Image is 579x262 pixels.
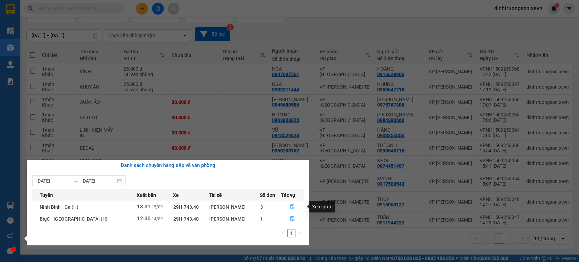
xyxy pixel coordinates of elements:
div: Danh sách chuyến hàng sắp về văn phòng [32,162,304,170]
span: 12:30 [137,216,151,222]
span: right [297,231,302,235]
span: 3 [260,204,263,210]
button: right [295,229,304,237]
span: 15/09 [152,205,163,209]
span: Ninh Bình - Ga (H) [40,204,78,210]
span: left [281,231,285,235]
li: Next Page [295,229,304,237]
span: Số đơn [260,191,275,199]
span: 29H-743.40 [173,216,199,222]
span: file-done [290,216,295,222]
span: 29H-743.40 [173,204,199,210]
button: file-done [282,213,303,224]
span: Tác vụ [281,191,295,199]
span: swap-right [73,178,79,184]
button: left [279,229,287,237]
div: [PERSON_NAME] [209,215,259,223]
input: Đến ngày [81,177,116,185]
span: 1 [260,216,263,222]
span: to [73,178,79,184]
span: 13:31 [137,204,151,210]
span: Tuyến [40,191,53,199]
span: Xuất bến [137,191,156,199]
span: Xe [173,191,179,199]
li: Previous Page [279,229,287,237]
span: Tài xế [209,191,222,199]
div: Xem phơi [309,201,335,212]
input: Từ ngày [36,177,71,185]
span: 14/09 [152,217,163,221]
a: 1 [288,229,295,237]
button: file-done [282,202,303,212]
span: file-done [290,204,295,210]
div: [PERSON_NAME] [209,203,259,211]
span: BigC - [GEOGRAPHIC_DATA] (H) [40,216,108,222]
